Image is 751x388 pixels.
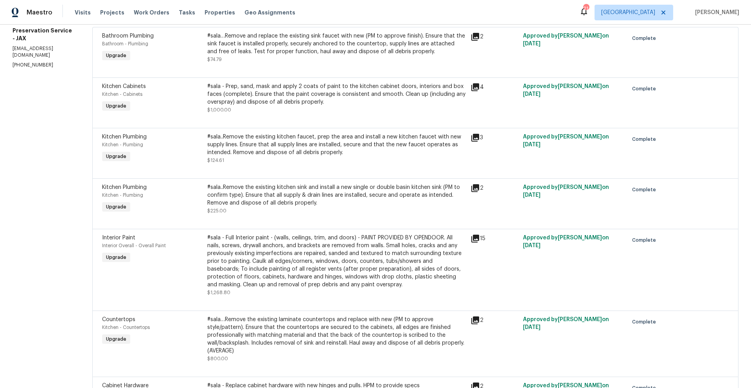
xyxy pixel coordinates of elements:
[102,235,135,241] span: Interior Paint
[102,41,148,46] span: Bathroom - Plumbing
[523,317,609,330] span: Approved by [PERSON_NAME] on
[471,32,518,41] div: 2
[632,236,659,244] span: Complete
[103,153,129,160] span: Upgrade
[102,134,147,140] span: Kitchen Plumbing
[601,9,655,16] span: [GEOGRAPHIC_DATA]
[102,325,150,330] span: Kitchen - Countertops
[103,253,129,261] span: Upgrade
[244,9,295,16] span: Geo Assignments
[207,83,466,106] div: #sala - Prep, sand, mask and apply 2 coats of paint to the kitchen cabinet doors, interiors and b...
[103,335,129,343] span: Upgrade
[102,185,147,190] span: Kitchen Plumbing
[632,318,659,326] span: Complete
[103,52,129,59] span: Upgrade
[207,234,466,289] div: #sala - Full Interior paint - (walls, ceilings, trim, and doors) - PAINT PROVIDED BY OPENDOOR. Al...
[207,356,228,361] span: $800.00
[102,92,142,97] span: Kitchen - Cabinets
[523,41,541,47] span: [DATE]
[523,235,609,248] span: Approved by [PERSON_NAME] on
[207,290,230,295] span: $1,268.80
[205,9,235,16] span: Properties
[103,102,129,110] span: Upgrade
[207,32,466,56] div: #sala…Remove and replace the existing sink faucet with new (PM to approve finish). Ensure that th...
[523,192,541,198] span: [DATE]
[179,10,195,15] span: Tasks
[207,57,222,62] span: $74.79
[523,185,609,198] span: Approved by [PERSON_NAME] on
[632,186,659,194] span: Complete
[103,203,129,211] span: Upgrade
[523,243,541,248] span: [DATE]
[13,11,74,42] h5: Smugrys Maintenance and Preservation Service - JAX
[27,9,52,16] span: Maestro
[523,33,609,47] span: Approved by [PERSON_NAME] on
[207,316,466,355] div: #sala…Remove the existing laminate countertops and replace with new (PM to approve style/pattern)...
[207,108,231,112] span: $1,000.00
[523,134,609,147] span: Approved by [PERSON_NAME] on
[632,135,659,143] span: Complete
[134,9,169,16] span: Work Orders
[632,34,659,42] span: Complete
[523,142,541,147] span: [DATE]
[13,45,74,59] p: [EMAIL_ADDRESS][DOMAIN_NAME]
[102,84,146,89] span: Kitchen Cabinets
[207,183,466,207] div: #sala..Remove the existing kitchen sink and install a new single or double basin kitchen sink (PM...
[471,316,518,325] div: 2
[102,33,154,39] span: Bathroom Plumbing
[632,85,659,93] span: Complete
[523,325,541,330] span: [DATE]
[471,133,518,142] div: 3
[207,158,224,163] span: $124.61
[471,234,518,243] div: 15
[100,9,124,16] span: Projects
[102,243,166,248] span: Interior Overall - Overall Paint
[471,83,518,92] div: 4
[523,92,541,97] span: [DATE]
[523,84,609,97] span: Approved by [PERSON_NAME] on
[471,183,518,193] div: 2
[102,317,135,322] span: Countertops
[102,193,143,198] span: Kitchen - Plumbing
[102,142,143,147] span: Kitchen - Plumbing
[207,208,226,213] span: $225.00
[583,5,589,13] div: 21
[13,62,74,68] p: [PHONE_NUMBER]
[75,9,91,16] span: Visits
[692,9,739,16] span: [PERSON_NAME]
[207,133,466,156] div: #sala..Remove the existing kitchen faucet, prep the area and install a new kitchen faucet with ne...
